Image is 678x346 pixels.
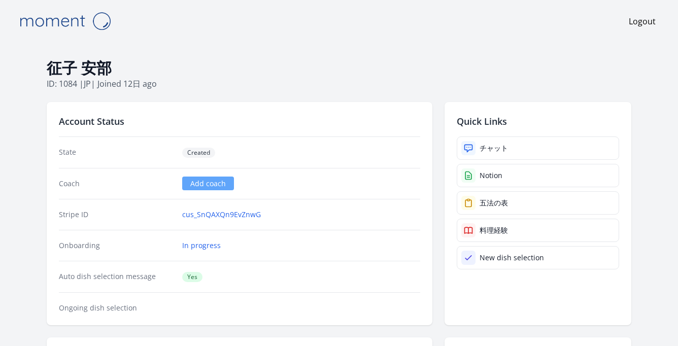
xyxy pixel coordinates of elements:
dt: Auto dish selection message [59,271,174,282]
a: In progress [182,240,221,251]
h2: Account Status [59,114,420,128]
dt: State [59,147,174,158]
a: 料理経験 [457,219,619,242]
a: 五法の表 [457,191,619,215]
span: Yes [182,272,202,282]
div: チャット [480,143,508,153]
div: New dish selection [480,253,544,263]
dt: Coach [59,179,174,189]
a: Notion [457,164,619,187]
h1: 征子 安部 [47,58,631,78]
a: cus_SnQAXQn9EvZnwG [182,210,261,220]
h2: Quick Links [457,114,619,128]
div: 五法の表 [480,198,508,208]
a: Logout [629,15,656,27]
dt: Ongoing dish selection [59,303,174,313]
div: 料理経験 [480,225,508,235]
dt: Onboarding [59,240,174,251]
dt: Stripe ID [59,210,174,220]
p: ID: 1084 | | Joined 12日 ago [47,78,631,90]
a: New dish selection [457,246,619,269]
div: Notion [480,170,502,181]
img: Moment [14,8,116,34]
span: Created [182,148,215,158]
span: jp [84,78,91,89]
a: Add coach [182,177,234,190]
a: チャット [457,136,619,160]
